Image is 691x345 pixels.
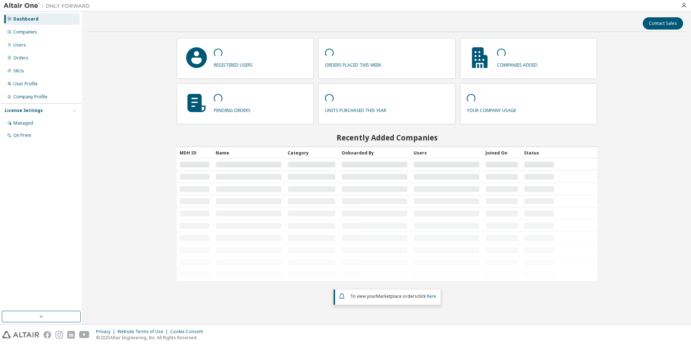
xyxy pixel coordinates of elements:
[13,94,48,100] div: Company Profile
[13,68,24,74] div: SKUs
[13,16,39,22] div: Dashboard
[5,108,43,113] div: License Settings
[13,120,33,126] div: Managed
[342,147,408,158] div: Onboarded By
[216,147,282,158] div: Name
[350,293,436,299] span: To view your click
[376,293,417,299] em: Marketplace orders
[325,105,386,113] p: units purchased this year
[288,147,336,158] div: Category
[214,105,250,113] p: pending orders
[414,147,480,158] div: Users
[96,335,207,341] p: © 2025 Altair Engineering, Inc. All Rights Reserved.
[170,329,207,335] div: Cookie Consent
[467,105,516,113] p: your company usage
[13,55,28,61] div: Orders
[2,331,39,339] img: altair_logo.svg
[44,331,51,339] img: facebook.svg
[177,133,597,142] h2: Recently Added Companies
[13,29,37,35] div: Companies
[325,60,381,68] p: orders placed this week
[180,147,210,158] div: MDH ID
[67,331,75,339] img: linkedin.svg
[13,133,31,138] div: On Prem
[497,60,538,68] p: companies added
[55,331,63,339] img: instagram.svg
[485,147,518,158] div: Joined On
[96,329,117,335] div: Privacy
[13,42,26,48] div: Users
[643,17,683,30] button: Contact Sales
[524,147,554,158] div: Status
[4,2,94,9] img: Altair One
[13,81,38,87] div: User Profile
[427,293,436,299] a: here
[79,331,90,339] img: youtube.svg
[117,329,170,335] div: Website Terms of Use
[214,60,253,68] p: registered users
